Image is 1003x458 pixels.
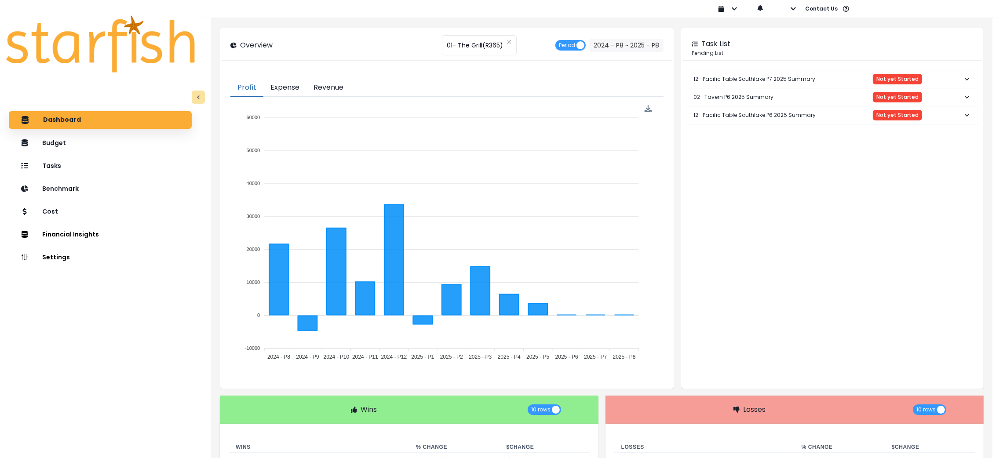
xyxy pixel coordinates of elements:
p: Losses [743,404,766,415]
tspan: 2025 - P3 [469,354,492,360]
button: 12- Pacific Table Southlake P7 2025 SummaryNot yet Started [686,70,978,88]
span: 10 rows [916,404,936,415]
tspan: 0 [257,313,260,318]
button: Cost [9,203,192,220]
th: Wins [229,442,409,453]
button: Budget [9,134,192,152]
tspan: 2024 - P11 [352,354,378,360]
th: Losses [614,442,795,453]
span: 10 rows [531,404,551,415]
button: Benchmark [9,180,192,197]
p: Benchmark [42,185,79,193]
tspan: -10000 [245,345,260,351]
tspan: 2025 - P7 [584,354,607,360]
tspan: 10000 [247,280,260,285]
button: Clear [507,37,512,46]
p: Dashboard [43,116,81,124]
p: 02- Tavern P6 2025 Summary [693,86,773,108]
th: % Change [795,442,885,453]
tspan: 2025 - P1 [412,354,434,360]
button: Dashboard [9,111,192,129]
span: Not yet Started [876,112,919,118]
p: Tasks [42,162,61,170]
button: 12- Pacific Table Southlake P6 2025 SummaryNot yet Started [686,106,978,124]
th: $ Change [885,442,975,453]
span: Not yet Started [876,76,919,82]
p: 12- Pacific Table Southlake P7 2025 Summary [693,68,815,90]
p: Wins [361,404,377,415]
tspan: 30000 [247,214,260,219]
div: Menu [645,105,652,113]
tspan: 2025 - P5 [526,354,549,360]
svg: close [507,39,512,44]
span: 01- The Grill(R365) [447,36,503,55]
tspan: 60000 [247,115,260,120]
tspan: 2025 - P4 [498,354,521,360]
tspan: 2024 - P12 [381,354,407,360]
tspan: 2025 - P6 [555,354,578,360]
p: Task List [701,39,730,49]
button: Settings [9,248,192,266]
span: Period [559,40,575,51]
button: 2024 - P8 ~ 2025 - P8 [589,39,664,52]
p: 12- Pacific Table Southlake P6 2025 Summary [693,104,816,126]
tspan: 2024 - P10 [324,354,350,360]
button: Expense [263,79,306,97]
p: Budget [42,139,66,147]
span: Not yet Started [876,94,919,100]
tspan: 2024 - P8 [267,354,290,360]
th: $ Change [500,442,590,453]
p: Pending List [692,49,973,57]
button: Financial Insights [9,225,192,243]
th: % Change [409,442,499,453]
button: 02- Tavern P6 2025 SummaryNot yet Started [686,88,978,106]
tspan: 20000 [247,247,260,252]
tspan: 40000 [247,181,260,186]
button: Profit [230,79,263,97]
tspan: 2025 - P2 [440,354,463,360]
button: Revenue [306,79,350,97]
p: Cost [42,208,58,215]
tspan: 2025 - P8 [613,354,636,360]
tspan: 2024 - P9 [296,354,319,360]
p: Overview [240,40,273,51]
tspan: 50000 [247,148,260,153]
img: Download Profit [645,105,652,113]
button: Tasks [9,157,192,174]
